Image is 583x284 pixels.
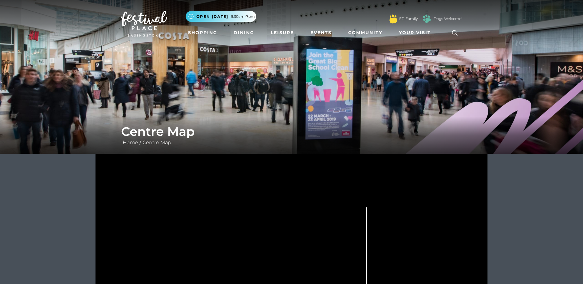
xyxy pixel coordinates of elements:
[396,27,436,38] a: Your Visit
[186,27,220,38] a: Shopping
[434,16,462,22] a: Dogs Welcome!
[186,11,256,22] button: Open [DATE] 9.30am-7pm
[399,30,431,36] span: Your Visit
[116,124,467,146] div: /
[231,27,257,38] a: Dining
[231,14,255,19] span: 9.30am-7pm
[141,140,173,145] a: Centre Map
[268,27,296,38] a: Leisure
[121,124,462,139] h1: Centre Map
[399,16,418,22] a: FP Family
[196,14,228,19] span: Open [DATE]
[121,140,140,145] a: Home
[346,27,385,38] a: Community
[308,27,334,38] a: Events
[121,11,167,37] img: Festival Place Logo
